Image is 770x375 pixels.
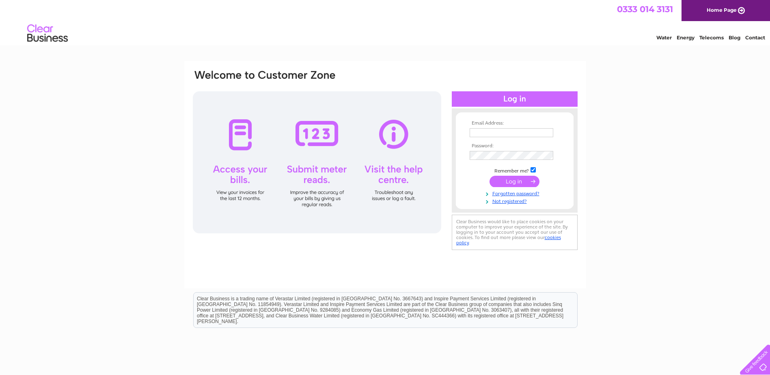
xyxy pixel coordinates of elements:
td: Remember me? [468,166,562,174]
a: Water [656,34,672,41]
div: Clear Business would like to place cookies on your computer to improve your experience of the sit... [452,215,578,250]
div: Clear Business is a trading name of Verastar Limited (registered in [GEOGRAPHIC_DATA] No. 3667643... [194,4,577,39]
a: cookies policy [456,235,561,246]
a: Contact [745,34,765,41]
a: Telecoms [699,34,724,41]
a: Energy [677,34,695,41]
th: Password: [468,143,562,149]
a: 0333 014 3131 [617,4,673,14]
input: Submit [490,176,539,187]
th: Email Address: [468,121,562,126]
a: Not registered? [470,197,562,205]
a: Forgotten password? [470,189,562,197]
img: logo.png [27,21,68,46]
a: Blog [729,34,740,41]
